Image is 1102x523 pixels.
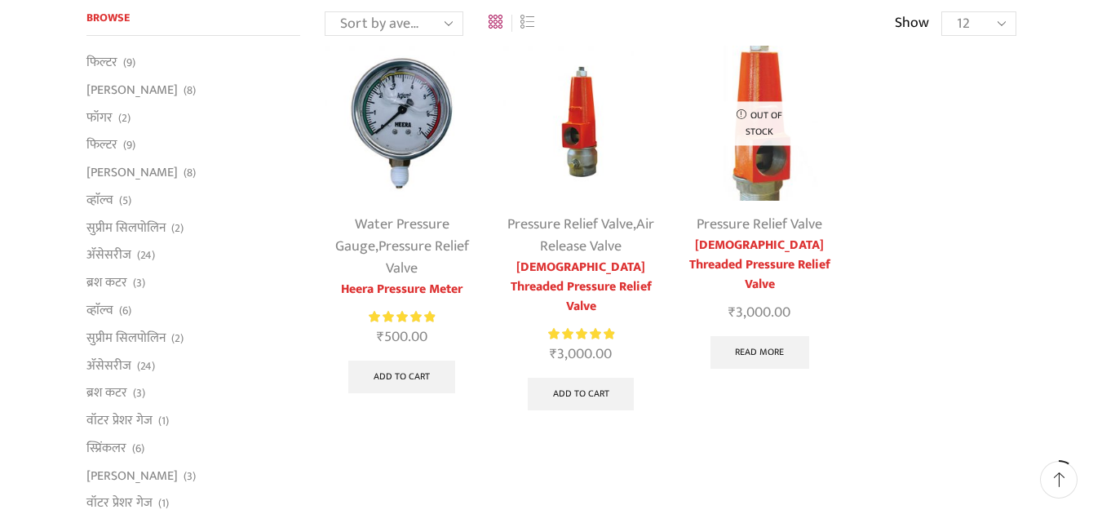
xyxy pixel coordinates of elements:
[119,303,131,319] span: (6)
[86,104,113,131] a: फॉगर
[721,102,799,145] p: Out of stock
[683,46,837,200] img: male threaded pressure relief valve
[377,325,427,349] bdi: 500.00
[133,385,145,401] span: (3)
[86,53,117,76] a: फिल्टर
[377,325,384,349] span: ₹
[503,214,657,258] div: ,
[86,8,130,27] span: Browse
[728,300,790,325] bdi: 3,000.00
[171,330,184,347] span: (2)
[86,462,178,490] a: [PERSON_NAME]
[184,165,196,181] span: (8)
[528,378,635,410] a: Add to cart: “Female Threaded Pressure Relief Valve”
[548,326,614,343] div: Rated 5.00 out of 5
[132,441,144,457] span: (6)
[119,193,131,209] span: (5)
[184,82,196,99] span: (8)
[86,242,131,269] a: अ‍ॅसेसरीज
[503,258,657,317] a: [DEMOGRAPHIC_DATA] Threaded Pressure Relief Valve
[86,490,153,517] a: वॉटर प्रेशर गेज
[118,110,131,126] span: (2)
[86,407,153,435] a: वॉटर प्रेशर गेज
[710,336,810,369] a: Read more about “Male Threaded Pressure Relief Valve”
[683,236,837,295] a: [DEMOGRAPHIC_DATA] Threaded Pressure Relief Valve
[86,379,127,407] a: ब्रश कटर
[86,269,127,297] a: ब्रश कटर
[86,434,126,462] a: स्प्रिंकलर
[507,212,633,237] a: Pressure Relief Valve
[728,300,736,325] span: ₹
[86,214,166,242] a: सुप्रीम सिलपोलिन
[86,76,178,104] a: [PERSON_NAME]
[895,13,929,34] span: Show
[123,55,135,71] span: (9)
[369,308,435,326] div: Rated 5.00 out of 5
[137,247,155,264] span: (24)
[86,159,178,187] a: [PERSON_NAME]
[123,137,135,153] span: (9)
[348,361,455,393] a: Add to cart: “Heera Pressure Meter”
[86,131,117,159] a: फिल्टर
[503,46,657,200] img: Female threaded pressure relief valve
[158,413,169,429] span: (1)
[548,326,614,343] span: Rated out of 5
[86,352,131,379] a: अ‍ॅसेसरीज
[325,280,479,299] a: Heera Pressure Meter
[171,220,184,237] span: (2)
[369,308,435,326] span: Rated out of 5
[137,358,155,375] span: (24)
[325,214,479,280] div: ,
[325,46,479,200] img: Heera Pressure Meter
[86,324,166,352] a: सुप्रीम सिलपोलिन
[697,212,822,237] a: Pressure Relief Valve
[335,212,449,259] a: Water Pressure Gauge
[550,342,612,366] bdi: 3,000.00
[325,11,463,36] select: Shop order
[184,468,196,485] span: (3)
[86,297,113,325] a: व्हाॅल्व
[86,186,113,214] a: व्हाॅल्व
[550,342,557,366] span: ₹
[378,234,469,281] a: Pressure Relief Valve
[133,275,145,291] span: (3)
[540,212,654,259] a: Air Release Valve
[158,495,169,512] span: (1)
